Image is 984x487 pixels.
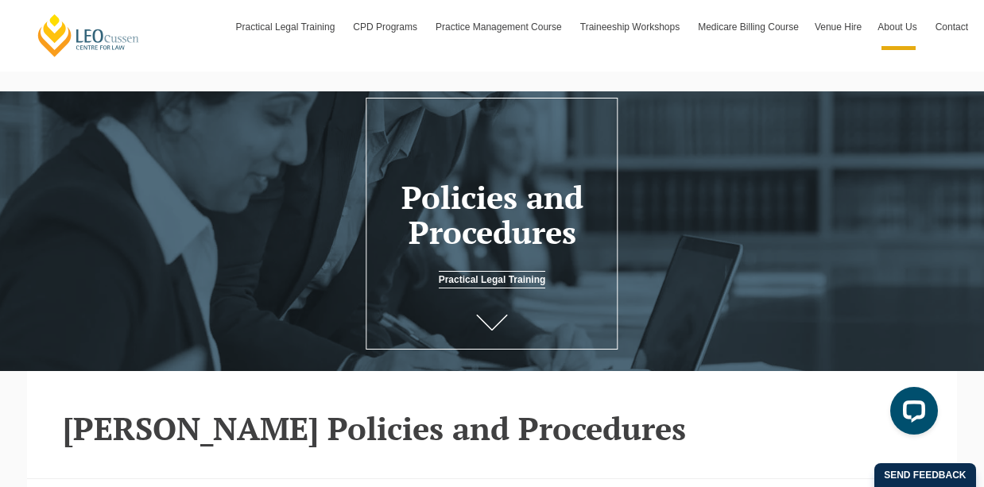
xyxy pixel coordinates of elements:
a: Medicare Billing Course [690,4,807,50]
a: Practice Management Course [428,4,572,50]
a: Contact [928,4,976,50]
a: Practical Legal Training [439,271,546,288]
h2: [PERSON_NAME] Policies and Procedures [63,411,921,446]
a: CPD Programs [345,4,428,50]
a: [PERSON_NAME] Centre for Law [36,13,141,58]
a: Venue Hire [807,4,870,50]
a: Practical Legal Training [228,4,346,50]
a: About Us [870,4,927,50]
a: Traineeship Workshops [572,4,690,50]
iframe: LiveChat chat widget [877,381,944,447]
h1: Policies and Procedures [374,180,610,249]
